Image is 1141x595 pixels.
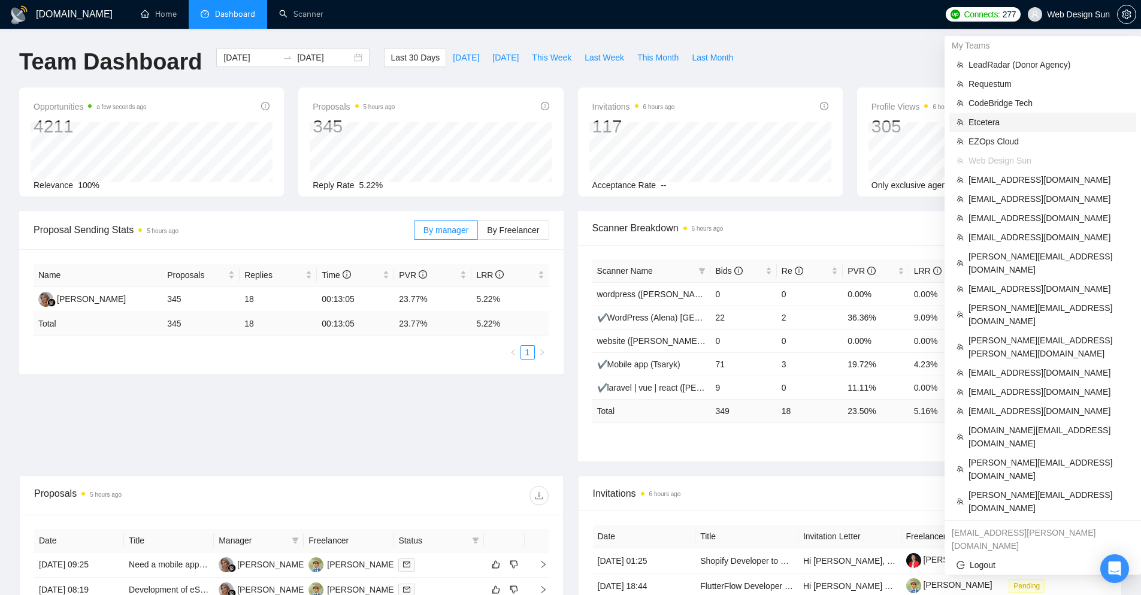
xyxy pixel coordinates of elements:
a: setting [1117,10,1136,19]
input: Start date [223,51,278,64]
button: right [535,345,549,360]
a: 1 [521,346,534,359]
time: 5 hours ago [90,491,122,498]
button: Last 30 Days [384,48,446,67]
h1: Team Dashboard [19,48,202,76]
span: team [957,234,964,241]
span: right [538,349,546,356]
span: info-circle [933,267,942,275]
li: Next Page [535,345,549,360]
span: info-circle [541,102,549,110]
span: [PERSON_NAME][EMAIL_ADDRESS][DOMAIN_NAME] [969,456,1129,482]
span: Profile Views [871,99,965,114]
span: info-circle [734,267,743,275]
a: homeHome [141,9,177,19]
span: EZOps Cloud [969,135,1129,148]
span: team [957,311,964,318]
a: Need a mobile app designer for a dating app. [129,560,296,569]
span: download [530,491,548,500]
span: Web Design Sun [969,154,1129,167]
span: Manager [219,534,287,547]
span: Scanner Name [597,266,653,276]
time: 6 hours ago [643,104,675,110]
span: LRR [476,270,504,280]
th: Manager [214,529,304,552]
td: [DATE] 09:25 [34,552,124,578]
div: [PERSON_NAME] [327,558,396,571]
a: Pending [1009,581,1049,590]
span: left [510,349,517,356]
span: info-circle [343,270,351,279]
button: download [529,486,549,505]
span: team [957,407,964,415]
span: [EMAIL_ADDRESS][DOMAIN_NAME] [969,173,1129,186]
th: Date [593,525,696,548]
span: [EMAIL_ADDRESS][DOMAIN_NAME] [969,385,1129,398]
span: filter [289,531,301,549]
td: 23.77% [394,287,471,312]
span: LeadRadar (Donor Agency) [969,58,1129,71]
span: team [957,259,964,267]
a: ✔WordPress (Alena) [GEOGRAPHIC_DATA] [597,313,768,322]
div: Proposals [34,486,291,505]
input: End date [297,51,352,64]
img: gigradar-bm.png [47,298,56,307]
time: a few seconds ago [96,104,146,110]
a: [PERSON_NAME] [906,555,992,564]
span: Last 30 Days [391,51,440,64]
td: 19.72% [843,352,909,376]
span: Dashboard [215,9,255,19]
span: Re [782,266,803,276]
span: filter [470,531,482,549]
td: 349 [710,399,776,422]
img: c1gYzaiHUxzr9pyMKNIHxZ8zNyqQY9LeMr9TiodOxNT0d-ipwb5dqWQRi3NaJcazU8 [906,553,921,568]
td: 0.00% [909,329,975,352]
img: MC [219,557,234,572]
th: Freelancer [304,529,394,552]
span: team [957,195,964,203]
time: 6 hours ago [649,491,681,497]
td: 71 [710,352,776,376]
button: Last Week [578,48,631,67]
th: Title [695,525,798,548]
span: [EMAIL_ADDRESS][DOMAIN_NAME] [969,192,1129,206]
a: Shopify Developer to Finalize [PERSON_NAME] Theme Site (~75% Complete) [700,556,994,566]
td: 4.23% [909,352,975,376]
td: 345 [162,312,240,336]
span: PVR [848,266,876,276]
span: [PERSON_NAME][EMAIL_ADDRESS][DOMAIN_NAME] [969,250,1129,276]
span: filter [292,537,299,544]
li: Previous Page [506,345,520,360]
span: [EMAIL_ADDRESS][DOMAIN_NAME] [969,231,1129,244]
span: info-circle [419,270,427,279]
div: 117 [592,115,675,138]
span: [EMAIL_ADDRESS][DOMAIN_NAME] [969,404,1129,418]
span: Time [322,270,350,280]
span: -- [661,180,666,190]
th: Title [124,529,214,552]
span: 277 [1003,8,1016,21]
a: Development of eSIM Mobile App and Website [129,585,302,594]
span: info-circle [261,102,270,110]
span: Proposals [313,99,395,114]
span: info-circle [867,267,876,275]
span: Status [398,534,467,547]
span: filter [698,267,706,274]
button: setting [1117,5,1136,24]
td: 0.00% [843,282,909,306]
span: Etcetera [969,116,1129,129]
span: [DATE] [453,51,479,64]
th: Proposals [162,264,240,287]
span: team [957,99,964,107]
th: Invitation Letter [798,525,901,548]
span: 100% [78,180,99,190]
span: filter [472,537,479,544]
button: like [489,557,503,572]
time: 5 hours ago [364,104,395,110]
span: [EMAIL_ADDRESS][DOMAIN_NAME] [969,212,1129,225]
td: 345 [162,287,240,312]
td: 11.11% [843,376,909,399]
a: website ([PERSON_NAME] no bids) [597,336,732,346]
button: dislike [507,557,521,572]
span: mail [403,586,410,593]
